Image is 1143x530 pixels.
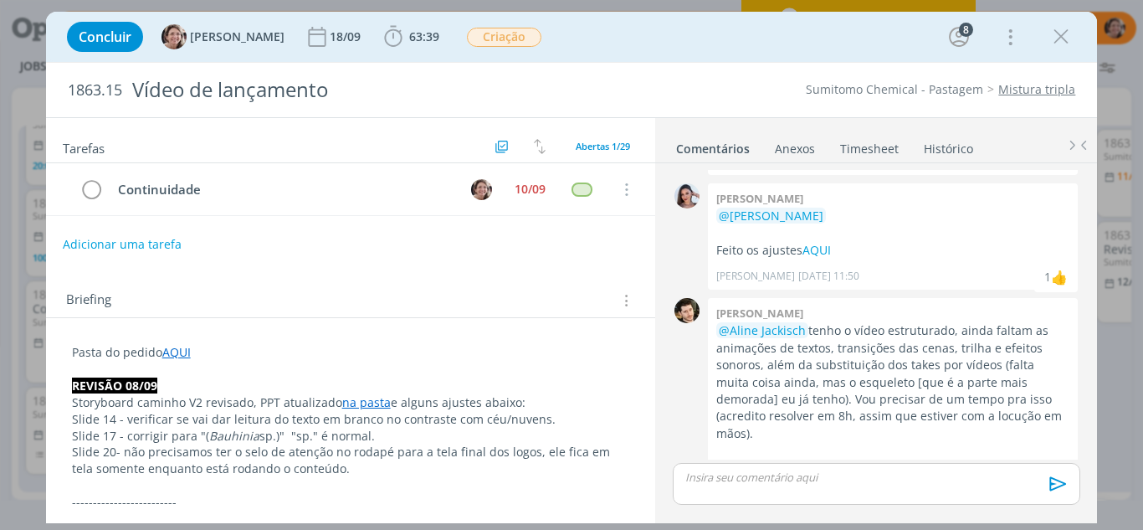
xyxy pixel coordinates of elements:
[775,141,815,157] div: Anexos
[342,394,391,410] a: na pasta
[209,428,259,444] em: Bauhinia
[62,229,182,260] button: Adicionar uma tarefa
[534,139,546,154] img: arrow-down-up.svg
[63,136,105,157] span: Tarefas
[716,306,803,321] b: [PERSON_NAME]
[1051,267,1068,287] div: Vinícius Marques
[716,242,1069,259] p: Feito os ajustes
[161,24,284,49] button: A[PERSON_NAME]
[674,298,700,323] img: V
[72,394,630,411] p: Storyboard caminho V2 revisado, PPT atualizado e alguns ajustes abaixo:
[675,133,751,157] a: Comentários
[923,133,974,157] a: Histórico
[998,81,1075,97] a: Mistura tripla
[802,242,831,258] a: AQUI
[190,31,284,43] span: [PERSON_NAME]
[946,23,972,50] button: 8
[161,24,187,49] img: A
[111,179,456,200] div: Continuidade
[716,322,1069,442] p: tenho o vídeo estruturado, ainda faltam as animações de textos, transições das cenas, trilha e ef...
[72,344,630,361] p: Pasta do pedido
[471,179,492,200] img: A
[380,23,443,50] button: 63:39
[515,183,546,195] div: 10/09
[716,269,795,284] p: [PERSON_NAME]
[466,27,542,48] button: Criação
[959,23,973,37] div: 8
[46,12,1098,523] div: dialog
[330,31,364,43] div: 18/09
[798,269,859,284] span: [DATE] 11:50
[68,81,122,100] span: 1863.15
[126,69,648,111] div: Vídeo de lançamento
[839,133,900,157] a: Timesheet
[806,81,983,97] a: Sumitomo Chemical - Pastagem
[719,322,806,338] span: @Aline Jackisch
[467,28,541,47] span: Criação
[72,411,630,428] p: Slide 14 - verificar se vai dar leitura do texto em branco no contraste com céu/nuvens.
[162,344,191,360] a: AQUI
[72,444,630,477] p: Slide 20- não precisamos ter o selo de atenção no rodapé para a tela final dos logos, ele fica em...
[576,140,630,152] span: Abertas 1/29
[72,428,630,445] p: Slide 17 - corrigir para "( sp.)" "sp." é normal.
[1044,268,1051,286] div: 1
[72,378,157,394] strong: REVISÃO 08/09
[72,494,630,511] p: -------------------------
[67,22,143,52] button: Concluir
[716,191,803,206] b: [PERSON_NAME]
[409,28,439,44] span: 63:39
[469,177,494,202] button: A
[66,290,111,311] span: Briefing
[674,183,700,208] img: N
[79,30,131,44] span: Concluir
[719,208,823,224] span: @[PERSON_NAME]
